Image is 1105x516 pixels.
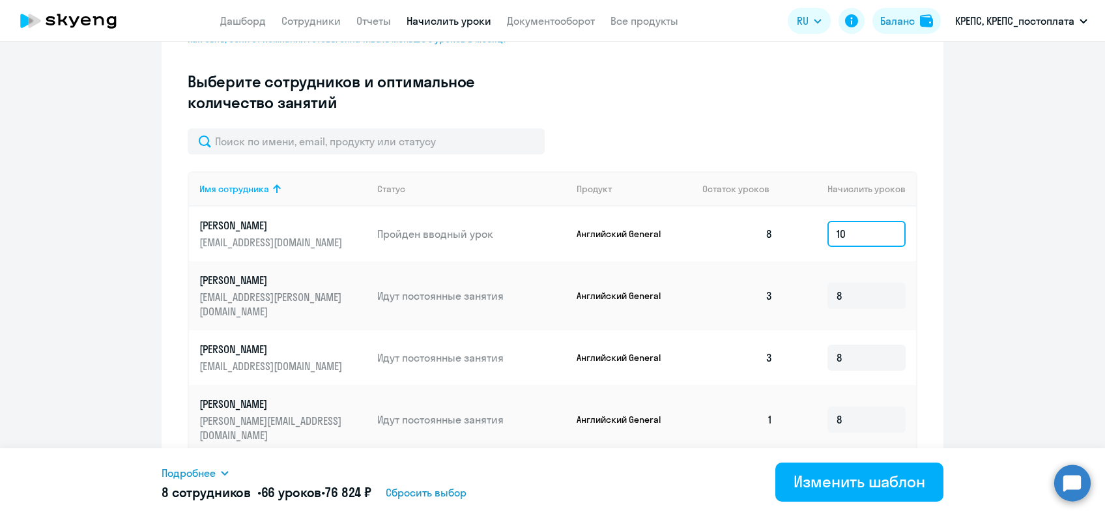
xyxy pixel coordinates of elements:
div: Имя сотрудника [199,183,367,195]
a: Отчеты [356,14,391,27]
a: Документооборот [507,14,595,27]
span: Сбросить выбор [386,485,466,500]
div: Продукт [577,183,693,195]
p: Пройден вводный урок [377,227,566,241]
td: 8 [692,207,783,261]
a: Сотрудники [281,14,341,27]
p: [PERSON_NAME][EMAIL_ADDRESS][DOMAIN_NAME] [199,414,345,442]
h5: 8 сотрудников • • [162,483,371,502]
img: balance [920,14,933,27]
p: Английский General [577,414,674,425]
p: [EMAIL_ADDRESS][DOMAIN_NAME] [199,359,345,373]
a: [PERSON_NAME][PERSON_NAME][EMAIL_ADDRESS][DOMAIN_NAME] [199,397,367,442]
div: Баланс [880,13,915,29]
div: Продукт [577,183,612,195]
a: Начислить уроки [407,14,491,27]
div: Статус [377,183,405,195]
td: 1 [692,385,783,454]
span: Остаток уроков [702,183,769,195]
div: Статус [377,183,566,195]
p: Английский General [577,352,674,364]
span: 76 824 ₽ [325,484,371,500]
p: Английский General [577,290,674,302]
p: Английский General [577,228,674,240]
button: КРЕПС, КРЕПС_постоплата [949,5,1094,36]
td: 3 [692,330,783,385]
span: RU [797,13,809,29]
button: Балансbalance [872,8,941,34]
p: [PERSON_NAME] [199,273,345,287]
p: Идут постоянные занятия [377,351,566,365]
p: [PERSON_NAME] [199,397,345,411]
input: Поиск по имени, email, продукту или статусу [188,128,545,154]
p: [PERSON_NAME] [199,218,345,233]
a: Все продукты [610,14,678,27]
td: 3 [692,261,783,330]
p: Идут постоянные занятия [377,289,566,303]
a: Дашборд [220,14,266,27]
a: [PERSON_NAME][EMAIL_ADDRESS][PERSON_NAME][DOMAIN_NAME] [199,273,367,319]
p: [EMAIL_ADDRESS][DOMAIN_NAME] [199,235,345,250]
div: Изменить шаблон [794,471,925,492]
div: Имя сотрудника [199,183,269,195]
span: Подробнее [162,465,216,481]
p: КРЕПС, КРЕПС_постоплата [955,13,1074,29]
p: Идут постоянные занятия [377,412,566,427]
th: Начислить уроков [783,171,916,207]
button: RU [788,8,831,34]
p: [PERSON_NAME] [199,342,345,356]
span: 66 уроков [261,484,322,500]
a: [PERSON_NAME][EMAIL_ADDRESS][DOMAIN_NAME] [199,218,367,250]
p: [EMAIL_ADDRESS][PERSON_NAME][DOMAIN_NAME] [199,290,345,319]
button: Изменить шаблон [775,463,943,502]
div: Остаток уроков [702,183,783,195]
h3: Выберите сотрудников и оптимальное количество занятий [188,71,517,113]
a: [PERSON_NAME][EMAIL_ADDRESS][DOMAIN_NAME] [199,342,367,373]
